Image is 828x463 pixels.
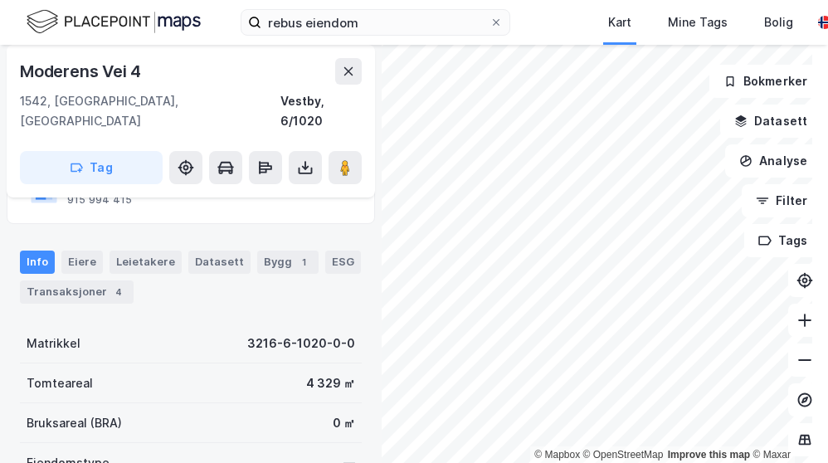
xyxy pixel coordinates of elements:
[20,151,163,184] button: Tag
[20,58,144,85] div: Moderens Vei 4
[67,193,132,207] div: 915 994 415
[20,91,280,131] div: 1542, [GEOGRAPHIC_DATA], [GEOGRAPHIC_DATA]
[668,12,728,32] div: Mine Tags
[20,251,55,274] div: Info
[188,251,251,274] div: Datasett
[333,413,355,433] div: 0 ㎡
[20,280,134,304] div: Transaksjoner
[534,449,580,461] a: Mapbox
[745,383,828,463] iframe: Chat Widget
[110,284,127,300] div: 4
[742,184,821,217] button: Filter
[764,12,793,32] div: Bolig
[257,251,319,274] div: Bygg
[325,251,361,274] div: ESG
[306,373,355,393] div: 4 329 ㎡
[295,254,312,270] div: 1
[744,224,821,257] button: Tags
[720,105,821,138] button: Datasett
[668,449,750,461] a: Improve this map
[725,144,821,178] button: Analyse
[61,251,103,274] div: Eiere
[608,12,631,32] div: Kart
[583,449,664,461] a: OpenStreetMap
[280,91,362,131] div: Vestby, 6/1020
[27,334,80,353] div: Matrikkel
[261,10,489,35] input: Søk på adresse, matrikkel, gårdeiere, leietakere eller personer
[709,65,821,98] button: Bokmerker
[27,7,201,37] img: logo.f888ab2527a4732fd821a326f86c7f29.svg
[745,383,828,463] div: Kontrollprogram for chat
[27,373,93,393] div: Tomteareal
[27,413,122,433] div: Bruksareal (BRA)
[247,334,355,353] div: 3216-6-1020-0-0
[110,251,182,274] div: Leietakere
